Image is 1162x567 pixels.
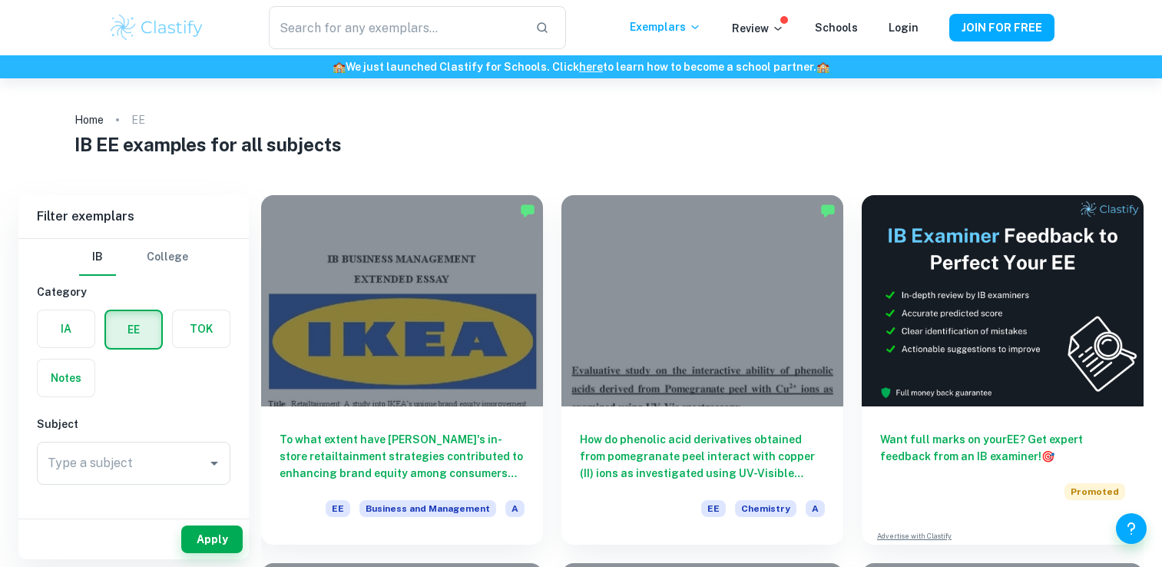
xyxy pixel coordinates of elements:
[326,500,350,517] span: EE
[37,416,230,433] h6: Subject
[732,20,784,37] p: Review
[131,111,145,128] p: EE
[269,6,522,49] input: Search for any exemplars...
[37,283,230,300] h6: Category
[79,239,116,276] button: IB
[1116,513,1147,544] button: Help and Feedback
[173,310,230,347] button: TOK
[877,531,952,542] a: Advertise with Clastify
[108,12,206,43] img: Clastify logo
[862,195,1144,545] a: Want full marks on yourEE? Get expert feedback from an IB examiner!PromotedAdvertise with Clastify
[181,526,243,553] button: Apply
[735,500,796,517] span: Chemistry
[74,109,104,131] a: Home
[204,453,225,474] button: Open
[261,195,543,545] a: To what extent have [PERSON_NAME]'s in-store retailtainment strategies contributed to enhancing b...
[106,311,161,348] button: EE
[820,203,836,218] img: Marked
[359,500,496,517] span: Business and Management
[38,310,94,347] button: IA
[280,431,525,482] h6: To what extent have [PERSON_NAME]'s in-store retailtainment strategies contributed to enhancing b...
[630,18,701,35] p: Exemplars
[37,509,230,526] h6: Criteria
[79,239,188,276] div: Filter type choice
[880,431,1125,465] h6: Want full marks on your EE ? Get expert feedback from an IB examiner!
[561,195,843,545] a: How do phenolic acid derivatives obtained from pomegranate peel interact with copper (II) ions as...
[701,500,726,517] span: EE
[3,58,1159,75] h6: We just launched Clastify for Schools. Click to learn how to become a school partner.
[38,360,94,396] button: Notes
[1041,450,1054,463] span: 🎯
[815,22,858,34] a: Schools
[505,500,525,517] span: A
[949,14,1054,41] button: JOIN FOR FREE
[74,131,1088,158] h1: IB EE examples for all subjects
[580,431,825,482] h6: How do phenolic acid derivatives obtained from pomegranate peel interact with copper (II) ions as...
[147,239,188,276] button: College
[889,22,919,34] a: Login
[862,195,1144,406] img: Thumbnail
[18,195,249,238] h6: Filter exemplars
[806,500,825,517] span: A
[579,61,603,73] a: here
[520,203,535,218] img: Marked
[333,61,346,73] span: 🏫
[1064,483,1125,500] span: Promoted
[816,61,829,73] span: 🏫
